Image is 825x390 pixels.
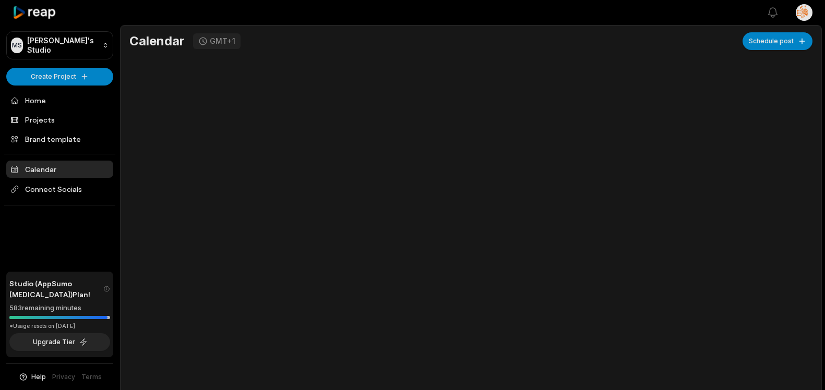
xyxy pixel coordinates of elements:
[27,36,98,55] p: [PERSON_NAME]'s Studio
[6,180,113,199] span: Connect Socials
[31,372,46,382] span: Help
[129,33,185,49] h1: Calendar
[52,372,75,382] a: Privacy
[9,322,110,330] div: *Usage resets on [DATE]
[6,111,113,128] a: Projects
[6,130,113,148] a: Brand template
[6,68,113,86] button: Create Project
[9,333,110,351] button: Upgrade Tier
[18,372,46,382] button: Help
[6,161,113,178] a: Calendar
[743,32,812,50] button: Schedule post
[6,92,113,109] a: Home
[81,372,102,382] a: Terms
[210,36,235,46] div: GMT+1
[11,38,23,53] div: MS
[9,278,103,300] span: Studio (AppSumo [MEDICAL_DATA]) Plan!
[9,303,110,313] div: 583 remaining minutes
